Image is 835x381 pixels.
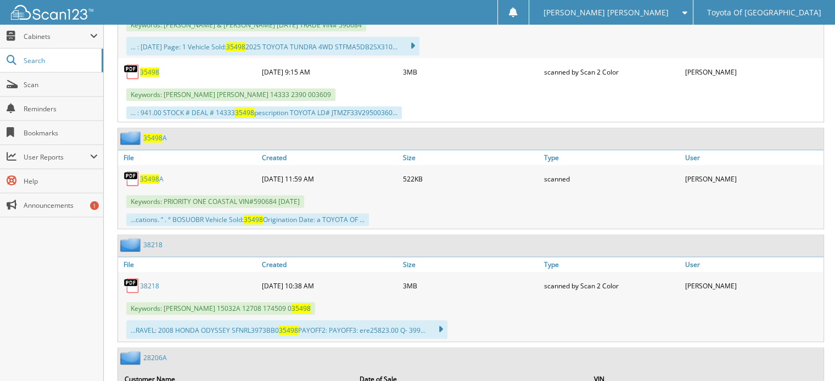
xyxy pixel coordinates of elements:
[400,168,541,190] div: 522KB
[140,174,164,184] a: 35498A
[400,61,541,83] div: 3MB
[292,304,311,313] span: 35498
[279,326,298,335] span: 35498
[24,177,98,186] span: Help
[126,320,447,339] div: ...RAVEL: 2008 HONDA ODYSSEY SFNRL3973BB0 PAYOFF2: PAYOFF3: ere25823.00 Q- 399...
[126,195,304,208] span: Keywords: PRIORITY ONE COASTAL VIN#590684 [DATE]
[780,328,835,381] iframe: Chat Widget
[143,133,162,143] span: 35498
[126,302,315,315] span: Keywords: [PERSON_NAME] 15032A 12708 174509 0
[682,275,823,297] div: [PERSON_NAME]
[400,275,541,297] div: 3MB
[400,257,541,272] a: Size
[11,5,93,20] img: scan123-logo-white.svg
[400,150,541,165] a: Size
[140,174,159,184] span: 35498
[120,351,143,365] img: folder2.png
[682,150,823,165] a: User
[24,128,98,138] span: Bookmarks
[126,37,419,55] div: ... : [DATE] Page: 1 Vehicle Sold: 2025 TOYOTA TUNDRA 4WD STFMA5DB2SX310...
[541,275,682,297] div: scanned by Scan 2 Color
[24,152,90,162] span: User Reports
[143,240,162,249] a: 38218
[143,353,167,362] a: 28206A
[120,131,143,145] img: folder2.png
[259,275,400,297] div: [DATE] 10:38 AM
[124,170,140,187] img: PDF.png
[541,150,682,165] a: Type
[259,61,400,83] div: [DATE] 9:15 AM
[90,201,99,210] div: 1
[24,104,98,113] span: Reminders
[124,277,140,294] img: PDF.png
[126,88,335,101] span: Keywords: [PERSON_NAME] [PERSON_NAME] 14333 2390 003609
[124,64,140,80] img: PDF.png
[118,257,259,272] a: File
[120,238,143,252] img: folder2.png
[140,67,159,77] a: 35498
[24,80,98,89] span: Scan
[140,281,159,291] a: 38218
[24,32,90,41] span: Cabinets
[126,213,369,226] div: ...cations. “ . ° BOSUOBR Vehicle Sold: Origination Date: a TOYOTA OF ...
[259,168,400,190] div: [DATE] 11:59 AM
[541,61,682,83] div: scanned by Scan 2 Color
[707,9,821,16] span: Toyota Of [GEOGRAPHIC_DATA]
[244,215,263,224] span: 35498
[118,150,259,165] a: File
[541,168,682,190] div: scanned
[126,106,402,119] div: ... : 941.00 STOCK # DEAL # 14333 pescription TOYOTA LD# JTMZF33V29500360...
[259,257,400,272] a: Created
[24,201,98,210] span: Announcements
[543,9,668,16] span: [PERSON_NAME] [PERSON_NAME]
[682,61,823,83] div: [PERSON_NAME]
[126,19,366,31] span: Keywords: [PERSON_NAME] & [PERSON_NAME] [DATE] TRADE VIN# 590684
[226,42,245,52] span: 35498
[682,168,823,190] div: [PERSON_NAME]
[682,257,823,272] a: User
[259,150,400,165] a: Created
[235,108,254,117] span: 35498
[143,133,167,143] a: 35498A
[24,56,96,65] span: Search
[541,257,682,272] a: Type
